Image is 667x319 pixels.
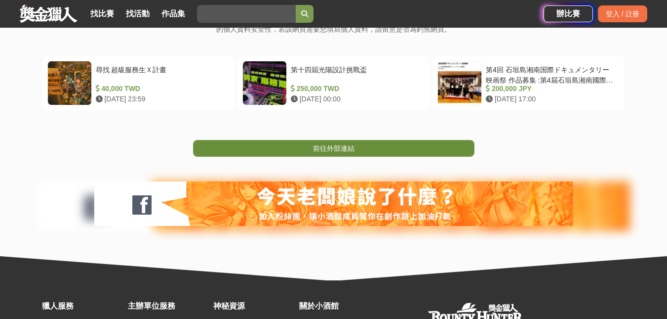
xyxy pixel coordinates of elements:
div: 主辦單位服務 [128,300,209,312]
img: 127fc932-0e2d-47dc-a7d9-3a4a18f96856.jpg [94,182,573,226]
a: 辦比賽 [544,5,593,22]
a: 找活動 [122,7,154,21]
p: 提醒您，您即將連結至獎金獵人以外的網頁。此網頁可能隱藏木馬病毒程式；同時，為確保您的個人資料安全性，若該網頁需要您填寫個人資料，請留意是否為釣魚網頁。 [192,13,475,45]
div: 獵人服務 [42,300,123,312]
div: 200,000 JPY [486,84,616,94]
div: 第十四屆光陽設計挑戰盃 [291,65,421,84]
a: 作品集 [157,7,189,21]
span: 前往外部連結 [313,144,354,152]
div: 250,000 TWD [291,84,421,94]
div: 尋找 超級服務生Ｘ計畫 [96,65,226,84]
div: 第4回 石垣島湘南国際ドキュメンタリー映画祭 作品募集 :第4屆石垣島湘南國際紀錄片電影節作品徵集 [486,65,616,84]
a: 第十四屆光陽設計挑戰盃 250,000 TWD [DATE] 00:00 [237,56,430,110]
a: 找比賽 [86,7,118,21]
div: 神秘資源 [213,300,294,312]
div: 登入 / 註冊 [598,5,647,22]
a: 第4回 石垣島湘南国際ドキュメンタリー映画祭 作品募集 :第4屆石垣島湘南國際紀錄片電影節作品徵集 200,000 JPY [DATE] 17:00 [432,56,625,110]
div: [DATE] 17:00 [486,94,616,104]
a: 前往外部連結 [193,140,474,157]
a: 尋找 超級服務生Ｘ計畫 40,000 TWD [DATE] 23:59 [42,56,235,110]
div: 關於小酒館 [299,300,380,312]
div: [DATE] 00:00 [291,94,421,104]
div: [DATE] 23:59 [96,94,226,104]
div: 40,000 TWD [96,84,226,94]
